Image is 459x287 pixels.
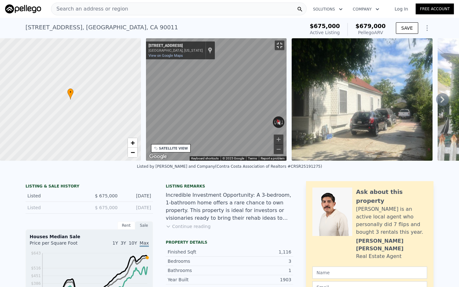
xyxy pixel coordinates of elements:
[123,204,151,211] div: [DATE]
[159,146,188,151] div: SATELLITE VIEW
[140,240,149,247] span: Max
[31,251,41,255] tspan: $643
[123,193,151,199] div: [DATE]
[191,156,219,161] button: Keyboard shortcuts
[308,4,348,15] button: Solutions
[117,221,135,230] div: Rent
[229,267,291,274] div: 1
[356,237,427,253] div: [PERSON_NAME] [PERSON_NAME]
[149,43,203,48] div: [STREET_ADDRESS]
[274,116,284,129] button: Reset the view
[168,249,229,255] div: Finished Sqft
[416,4,454,14] a: Free Account
[30,233,149,240] div: Houses Median Sale
[166,240,293,245] div: Property details
[208,47,212,54] a: Show location on map
[229,276,291,283] div: 1903
[146,38,287,161] div: Map
[229,249,291,255] div: 1,116
[130,139,135,147] span: +
[25,184,153,190] div: LISTING & SALE HISTORY
[146,38,287,161] div: Street View
[248,157,257,160] a: Terms (opens in new tab)
[5,4,41,13] img: Pellego
[396,22,418,34] button: SAVE
[387,6,416,12] a: Log In
[129,240,137,246] span: 10Y
[95,193,118,198] span: $ 675,000
[310,23,340,29] span: $675,000
[275,40,284,50] button: Toggle fullscreen view
[310,30,340,35] span: Active Listing
[273,116,276,128] button: Rotate counterclockwise
[168,258,229,264] div: Bedrooms
[25,23,178,32] div: [STREET_ADDRESS] , [GEOGRAPHIC_DATA] , CA 90011
[137,164,322,169] div: Listed by [PERSON_NAME] and Company (Contra Costa Association of Realtors #CRSR25191275)
[292,38,433,161] img: Sale: 167567593 Parcel: 50518054
[261,157,285,160] a: Report a problem
[51,5,128,13] span: Search an address or region
[281,116,285,128] button: Rotate clockwise
[421,22,433,34] button: Show Options
[149,54,183,58] a: View on Google Maps
[168,276,229,283] div: Year Built
[356,188,427,205] div: Ask about this property
[229,258,291,264] div: 3
[31,274,41,278] tspan: $451
[312,267,427,279] input: Name
[27,193,84,199] div: Listed
[348,4,384,15] button: Company
[355,23,386,29] span: $679,000
[27,204,84,211] div: Listed
[31,266,41,270] tspan: $516
[31,281,41,286] tspan: $386
[67,88,74,99] div: •
[166,184,293,189] div: Listing remarks
[166,191,293,222] div: Incredible Investment Opportunity: A 3-bedroom, 1-bathroom home offers a rare chance to own prope...
[274,135,283,144] button: Zoom in
[166,223,211,230] button: Continue reading
[148,152,169,161] img: Google
[120,240,126,246] span: 3Y
[128,138,137,148] a: Zoom in
[113,240,118,246] span: 1Y
[355,29,386,36] div: Pellego ARV
[356,253,402,260] div: Real Estate Agent
[95,205,118,210] span: $ 675,000
[128,148,137,157] a: Zoom out
[356,205,427,236] div: [PERSON_NAME] is an active local agent who personally did 7 flips and bought 3 rentals this year.
[148,152,169,161] a: Open this area in Google Maps (opens a new window)
[149,48,203,53] div: [GEOGRAPHIC_DATA], [US_STATE]
[274,144,283,154] button: Zoom out
[135,221,153,230] div: Sale
[222,157,244,160] span: © 2025 Google
[30,240,89,250] div: Price per Square Foot
[130,148,135,156] span: −
[168,267,229,274] div: Bathrooms
[67,89,74,95] span: •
